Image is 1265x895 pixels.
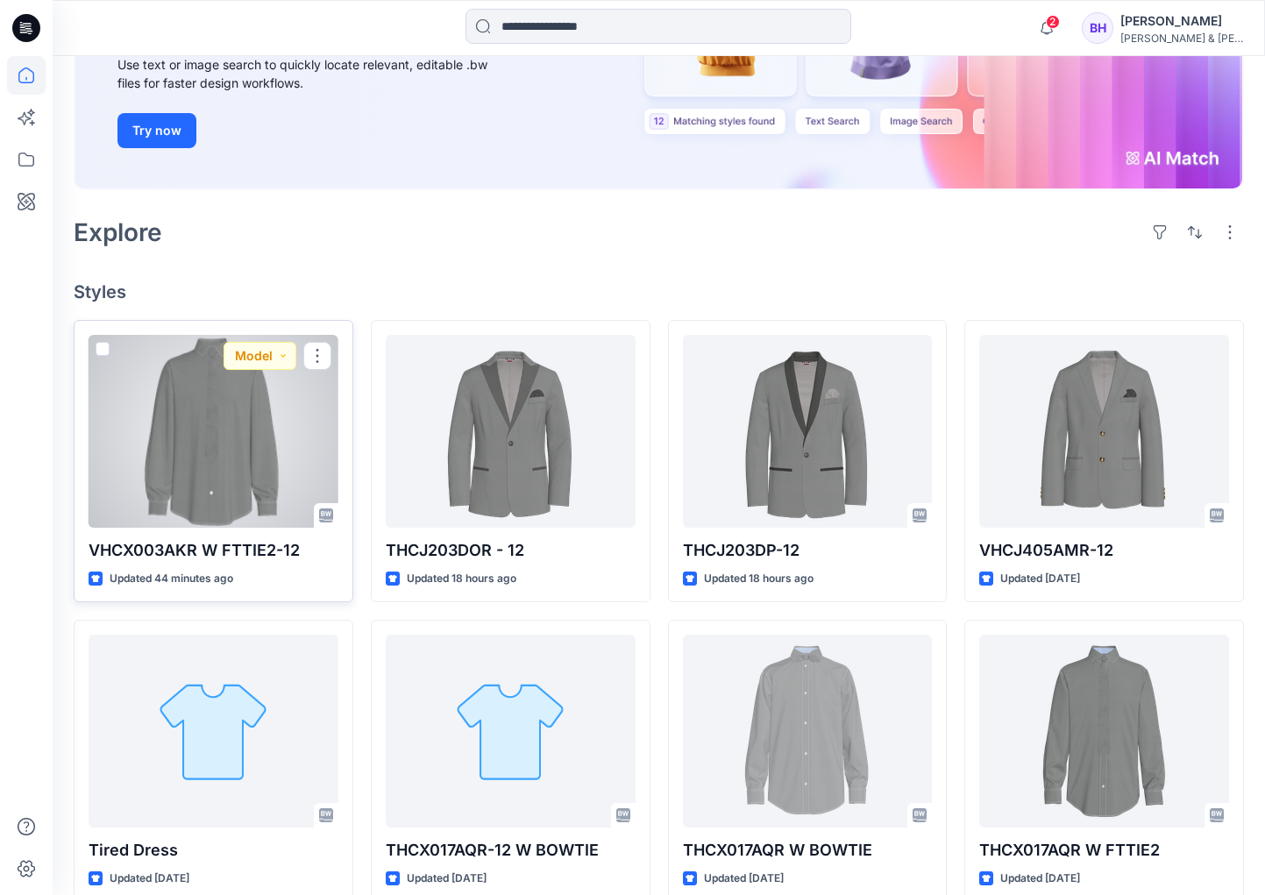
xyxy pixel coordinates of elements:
[386,838,636,863] p: THCX017AQR-12 W BOWTIE
[407,870,487,888] p: Updated [DATE]
[1000,870,1080,888] p: Updated [DATE]
[704,870,784,888] p: Updated [DATE]
[386,538,636,563] p: THCJ203DOR - 12
[386,635,636,828] a: THCX017AQR-12 W BOWTIE
[683,635,933,828] a: THCX017AQR W BOWTIE
[1120,11,1243,32] div: [PERSON_NAME]
[110,870,189,888] p: Updated [DATE]
[110,570,233,588] p: Updated 44 minutes ago
[117,113,196,148] button: Try now
[1082,12,1113,44] div: BH
[89,335,338,528] a: VHCX003AKR W FTTIE2-12
[683,538,933,563] p: THCJ203DP-12
[74,281,1244,302] h4: Styles
[1120,32,1243,45] div: [PERSON_NAME] & [PERSON_NAME]
[979,838,1229,863] p: THCX017AQR W FTTIE2
[74,218,162,246] h2: Explore
[117,55,512,92] div: Use text or image search to quickly locate relevant, editable .bw files for faster design workflows.
[683,335,933,528] a: THCJ203DP-12
[89,635,338,828] a: Tired Dress
[979,538,1229,563] p: VHCJ405AMR-12
[1000,570,1080,588] p: Updated [DATE]
[89,538,338,563] p: VHCX003AKR W FTTIE2-12
[704,570,814,588] p: Updated 18 hours ago
[979,335,1229,528] a: VHCJ405AMR-12
[683,838,933,863] p: THCX017AQR W BOWTIE
[89,838,338,863] p: Tired Dress
[1046,15,1060,29] span: 2
[407,570,516,588] p: Updated 18 hours ago
[386,335,636,528] a: THCJ203DOR - 12
[979,635,1229,828] a: THCX017AQR W FTTIE2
